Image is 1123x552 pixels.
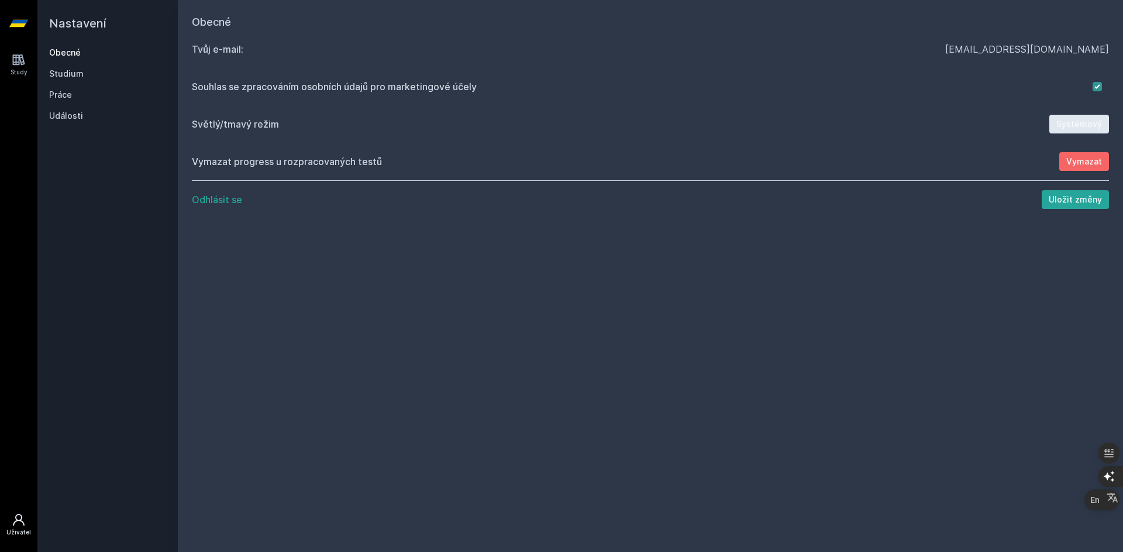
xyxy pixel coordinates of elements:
[192,80,1093,94] div: Souhlas se zpracováním osobních údajů pro marketingové účely
[49,110,166,122] a: Události
[192,193,242,207] button: Odhlásit se
[49,89,166,101] a: Práce
[2,47,35,83] a: Study
[49,68,166,80] a: Studium
[1049,115,1109,133] button: Systémový
[192,155,1059,169] div: Vymazat progress u rozpracovaných testů
[945,42,1109,56] div: [EMAIL_ADDRESS][DOMAIN_NAME]
[192,117,1049,131] div: Světlý/tmavý režim
[192,14,1109,30] h1: Obecné
[49,47,166,59] a: Obecné
[1059,152,1109,171] button: Vymazat
[6,528,31,537] div: Uživatel
[11,68,27,77] div: Study
[192,42,945,56] div: Tvůj e‑mail:
[2,507,35,543] a: Uživatel
[1042,190,1109,209] button: Uložit změny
